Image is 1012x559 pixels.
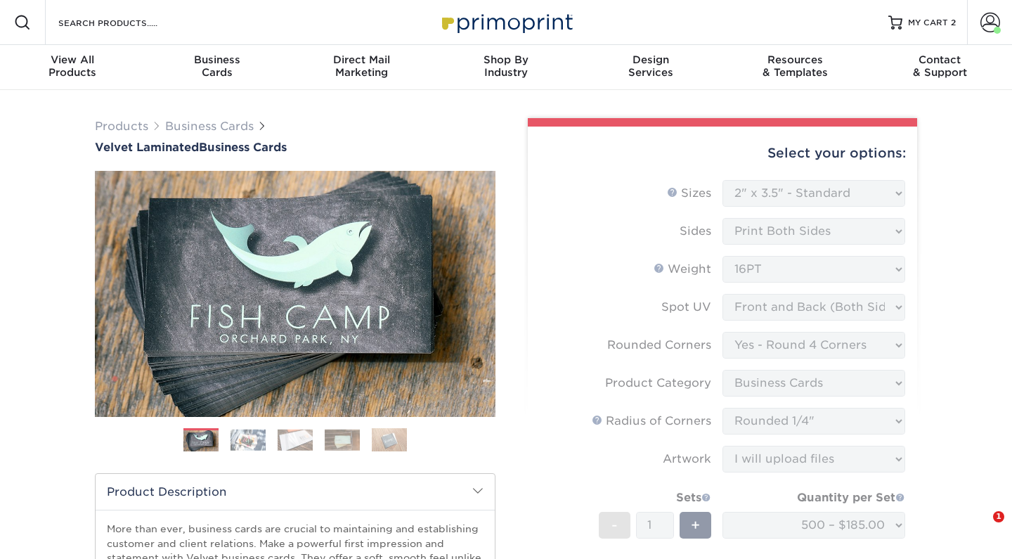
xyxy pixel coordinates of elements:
[867,53,1012,66] span: Contact
[578,53,723,66] span: Design
[183,423,219,458] img: Business Cards 01
[723,53,868,66] span: Resources
[95,141,495,154] h1: Business Cards
[993,511,1004,522] span: 1
[325,429,360,451] img: Business Cards 04
[951,18,956,27] span: 2
[578,45,723,90] a: DesignServices
[434,45,578,90] a: Shop ByIndustry
[96,474,495,510] h2: Product Description
[908,17,948,29] span: MY CART
[95,141,495,154] a: Velvet LaminatedBusiness Cards
[57,14,194,31] input: SEARCH PRODUCTS.....
[289,53,434,66] span: Direct Mail
[434,53,578,79] div: Industry
[867,45,1012,90] a: Contact& Support
[964,511,998,545] iframe: Intercom live chat
[231,429,266,451] img: Business Cards 02
[289,53,434,79] div: Marketing
[436,7,576,37] img: Primoprint
[4,516,119,554] iframe: Google Customer Reviews
[867,53,1012,79] div: & Support
[723,45,868,90] a: Resources& Templates
[145,45,290,90] a: BusinessCards
[578,53,723,79] div: Services
[372,428,407,452] img: Business Cards 05
[145,53,290,66] span: Business
[165,120,254,133] a: Business Cards
[95,120,148,133] a: Products
[95,94,495,494] img: Velvet Laminated 01
[95,141,199,154] span: Velvet Laminated
[278,429,313,451] img: Business Cards 03
[723,53,868,79] div: & Templates
[145,53,290,79] div: Cards
[434,53,578,66] span: Shop By
[289,45,434,90] a: Direct MailMarketing
[539,127,906,180] div: Select your options:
